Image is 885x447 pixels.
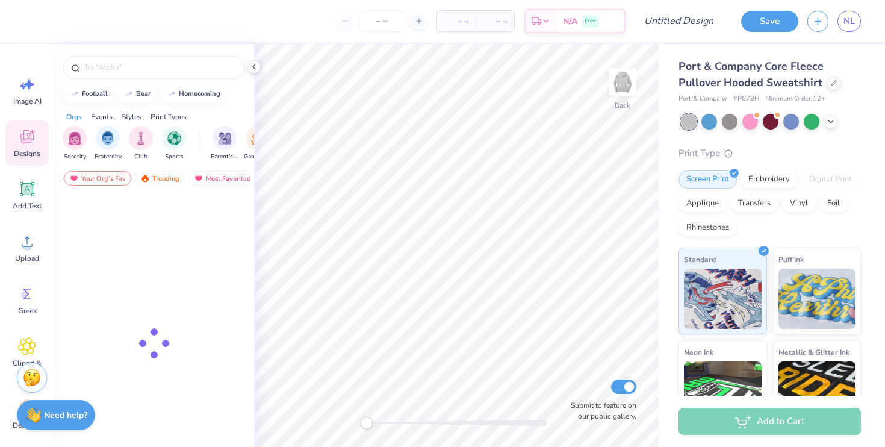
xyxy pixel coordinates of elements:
[95,126,122,161] button: filter button
[564,400,636,422] label: Submit to feature on our public gallery.
[843,14,855,28] span: NL
[95,126,122,161] div: filter for Fraternity
[179,90,220,97] div: homecoming
[585,17,596,25] span: Free
[44,410,87,421] strong: Need help?
[129,126,153,161] div: filter for Club
[66,111,82,122] div: Orgs
[678,94,727,104] span: Port & Company
[610,70,635,94] img: Back
[160,85,226,103] button: homecoming
[134,152,147,161] span: Club
[741,11,798,32] button: Save
[678,59,824,90] span: Port & Company Core Fleece Pullover Hooded Sweatshirt
[83,61,237,73] input: Try "Alpha"
[91,111,113,122] div: Events
[244,126,272,161] button: filter button
[64,152,86,161] span: Sorority
[122,111,141,122] div: Styles
[211,126,238,161] div: filter for Parent's Weekend
[63,85,113,103] button: football
[635,9,723,33] input: Untitled Design
[13,420,42,430] span: Decorate
[13,201,42,211] span: Add Text
[358,10,405,32] input: – –
[64,171,131,186] div: Your Org's Fav
[244,152,272,161] span: Game Day
[13,96,42,106] span: Image AI
[563,15,577,28] span: N/A
[165,152,184,161] span: Sports
[684,253,716,266] span: Standard
[167,131,181,145] img: Sports Image
[684,361,762,422] img: Neon Ink
[188,171,256,186] div: Most Favorited
[782,195,816,213] div: Vinyl
[7,358,47,378] span: Clipart & logos
[361,417,373,429] div: Accessibility label
[741,170,798,189] div: Embroidery
[140,174,150,183] img: trending.gif
[129,126,153,161] button: filter button
[82,90,108,97] div: football
[678,219,737,237] div: Rhinestones
[68,131,82,145] img: Sorority Image
[63,126,87,161] div: filter for Sorority
[730,195,778,213] div: Transfers
[63,126,87,161] button: filter button
[211,126,238,161] button: filter button
[70,90,79,98] img: trend_line.gif
[615,100,630,111] div: Back
[778,346,849,358] span: Metallic & Glitter Ink
[251,131,265,145] img: Game Day Image
[765,94,825,104] span: Minimum Order: 12 +
[101,131,114,145] img: Fraternity Image
[14,149,40,158] span: Designs
[678,170,737,189] div: Screen Print
[117,85,156,103] button: bear
[678,146,861,160] div: Print Type
[678,195,727,213] div: Applique
[18,306,37,316] span: Greek
[218,131,232,145] img: Parent's Weekend Image
[778,269,856,329] img: Puff Ink
[483,15,507,28] span: – –
[134,131,147,145] img: Club Image
[801,170,860,189] div: Digital Print
[69,174,79,183] img: most_fav.gif
[244,126,272,161] div: filter for Game Day
[15,254,39,263] span: Upload
[151,111,187,122] div: Print Types
[95,152,122,161] span: Fraternity
[684,346,713,358] span: Neon Ink
[837,11,861,32] a: NL
[135,171,185,186] div: Trending
[162,126,186,161] button: filter button
[124,90,134,98] img: trend_line.gif
[167,90,176,98] img: trend_line.gif
[162,126,186,161] div: filter for Sports
[778,253,804,266] span: Puff Ink
[819,195,848,213] div: Foil
[194,174,203,183] img: most_fav.gif
[444,15,468,28] span: – –
[733,94,759,104] span: # PC78H
[211,152,238,161] span: Parent's Weekend
[778,361,856,422] img: Metallic & Glitter Ink
[136,90,151,97] div: bear
[684,269,762,329] img: Standard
